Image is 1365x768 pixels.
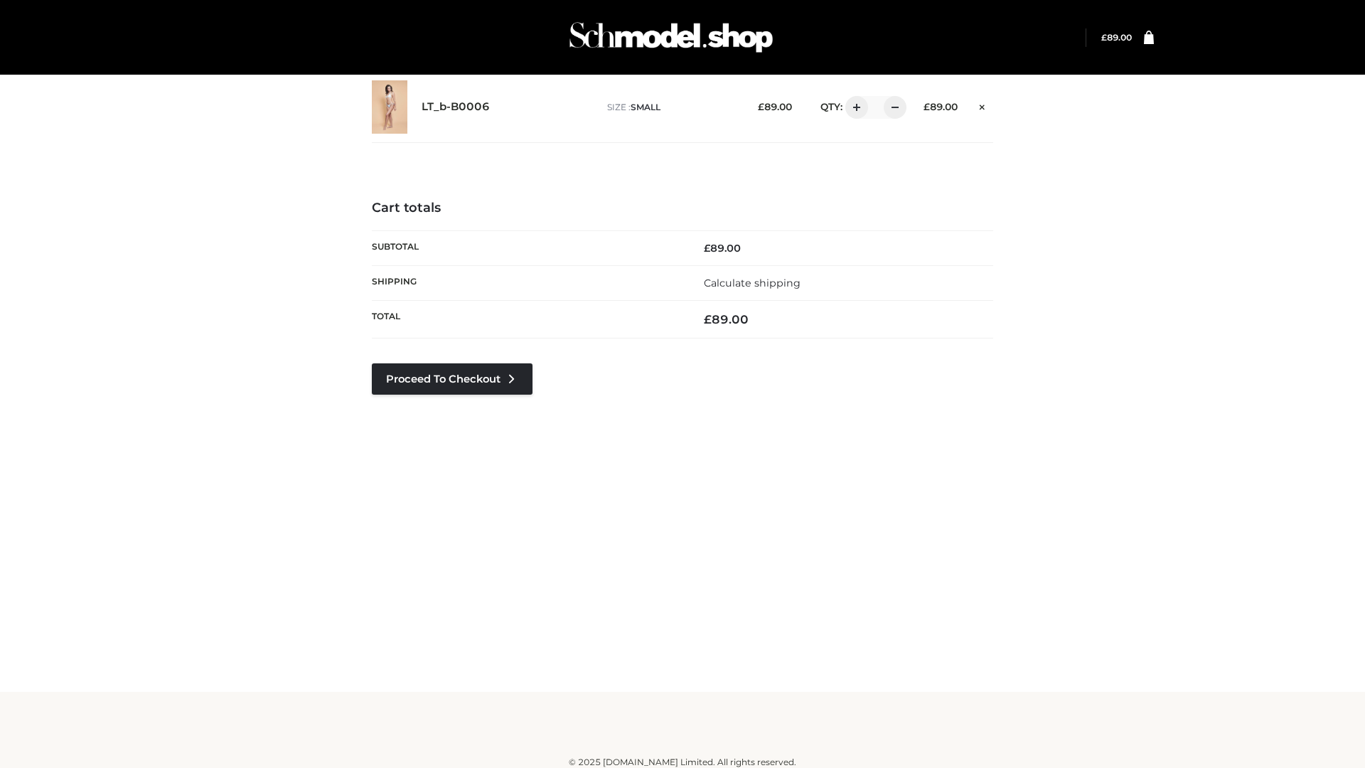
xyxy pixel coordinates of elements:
th: Shipping [372,265,682,300]
a: LT_b-B0006 [422,100,490,114]
th: Subtotal [372,230,682,265]
a: Calculate shipping [704,277,801,289]
span: £ [1101,32,1107,43]
bdi: 89.00 [1101,32,1132,43]
bdi: 89.00 [758,101,792,112]
a: Proceed to Checkout [372,363,532,395]
th: Total [372,301,682,338]
bdi: 89.00 [924,101,958,112]
div: QTY: [806,96,901,119]
a: £89.00 [1101,32,1132,43]
h4: Cart totals [372,201,993,216]
span: £ [758,101,764,112]
a: Remove this item [972,96,993,114]
span: £ [704,312,712,326]
img: LT_b-B0006 - SMALL [372,80,407,134]
span: £ [924,101,930,112]
img: Schmodel Admin 964 [564,9,778,65]
p: size : [607,101,736,114]
span: £ [704,242,710,255]
bdi: 89.00 [704,312,749,326]
span: SMALL [631,102,660,112]
bdi: 89.00 [704,242,741,255]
